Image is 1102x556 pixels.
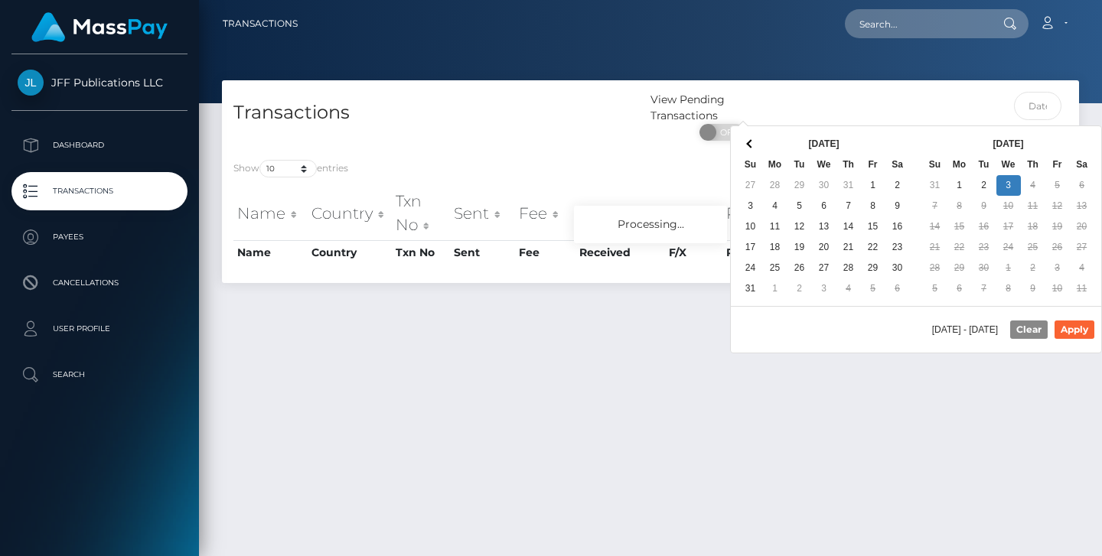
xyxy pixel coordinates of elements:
[947,175,972,196] td: 1
[787,175,812,196] td: 29
[885,196,910,216] td: 9
[1045,237,1070,258] td: 26
[1070,216,1094,237] td: 20
[923,196,947,216] td: 7
[812,258,836,278] td: 27
[18,134,181,157] p: Dashboard
[18,271,181,294] p: Cancellations
[575,240,665,265] th: Received
[738,216,763,237] td: 10
[18,317,181,340] p: User Profile
[812,154,836,175] th: We
[11,264,187,302] a: Cancellations
[722,186,793,240] th: Payer
[738,278,763,299] td: 31
[738,154,763,175] th: Su
[31,12,168,42] img: MassPay Logo
[308,240,392,265] th: Country
[1021,278,1045,299] td: 9
[947,216,972,237] td: 15
[11,310,187,348] a: User Profile
[233,186,308,240] th: Name
[972,237,996,258] td: 23
[1045,216,1070,237] td: 19
[972,216,996,237] td: 16
[787,258,812,278] td: 26
[812,237,836,258] td: 20
[787,196,812,216] td: 5
[947,196,972,216] td: 8
[996,278,1021,299] td: 8
[947,278,972,299] td: 6
[1070,175,1094,196] td: 6
[1021,237,1045,258] td: 25
[812,196,836,216] td: 6
[996,216,1021,237] td: 17
[885,154,910,175] th: Sa
[1021,258,1045,278] td: 2
[923,258,947,278] td: 28
[1010,320,1048,339] button: Clear
[1021,175,1045,196] td: 4
[1055,320,1094,339] button: Apply
[972,278,996,299] td: 7
[18,226,181,249] p: Payees
[947,154,972,175] th: Mo
[665,240,722,265] th: F/X
[11,356,187,394] a: Search
[233,240,308,265] th: Name
[763,216,787,237] td: 11
[923,154,947,175] th: Su
[996,175,1021,196] td: 3
[738,258,763,278] td: 24
[1021,216,1045,237] td: 18
[763,237,787,258] td: 18
[861,278,885,299] td: 5
[11,172,187,210] a: Transactions
[787,278,812,299] td: 2
[885,175,910,196] td: 2
[392,186,450,240] th: Txn No
[11,126,187,164] a: Dashboard
[763,134,885,154] th: [DATE]
[738,237,763,258] td: 17
[861,154,885,175] th: Fr
[11,76,187,89] span: JFF Publications LLC
[1014,92,1062,120] input: Date filter
[233,99,639,126] h4: Transactions
[947,134,1070,154] th: [DATE]
[996,154,1021,175] th: We
[1070,278,1094,299] td: 11
[1045,278,1070,299] td: 10
[223,8,298,40] a: Transactions
[1021,154,1045,175] th: Th
[836,196,861,216] td: 7
[836,278,861,299] td: 4
[763,175,787,196] td: 28
[923,237,947,258] td: 21
[861,175,885,196] td: 1
[738,196,763,216] td: 3
[1070,258,1094,278] td: 4
[885,216,910,237] td: 16
[1070,196,1094,216] td: 13
[11,218,187,256] a: Payees
[861,196,885,216] td: 8
[932,325,1004,334] span: [DATE] - [DATE]
[861,258,885,278] td: 29
[650,92,794,124] div: View Pending Transactions
[18,363,181,386] p: Search
[665,186,722,240] th: F/X
[812,175,836,196] td: 30
[722,240,793,265] th: Payer
[885,258,910,278] td: 30
[763,258,787,278] td: 25
[787,154,812,175] th: Tu
[1045,154,1070,175] th: Fr
[1021,196,1045,216] td: 11
[836,175,861,196] td: 31
[836,216,861,237] td: 14
[738,175,763,196] td: 27
[836,258,861,278] td: 28
[18,70,44,96] img: JFF Publications LLC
